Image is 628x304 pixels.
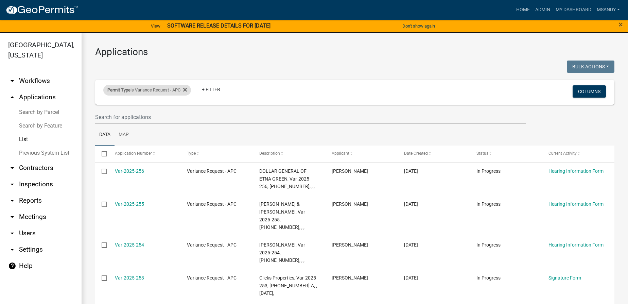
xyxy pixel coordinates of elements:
[476,168,501,174] span: In Progress
[8,213,16,221] i: arrow_drop_down
[167,22,271,29] strong: SOFTWARE RELEASE DETAILS FOR [DATE]
[533,3,553,16] a: Admin
[253,146,325,162] datatable-header-cell: Description
[95,146,108,162] datatable-header-cell: Select
[115,201,144,207] a: Var-2025-255
[618,20,623,29] span: ×
[594,3,623,16] a: msandy
[332,151,349,156] span: Applicant
[618,20,623,29] button: Close
[259,242,307,263] span: Amy Isenberg, Var-2025-254, 005-031-005, , ,
[115,151,152,156] span: Application Number
[476,242,501,248] span: In Progress
[404,168,418,174] span: 09/08/2025
[542,146,614,162] datatable-header-cell: Current Activity
[404,201,418,207] span: 08/27/2025
[476,201,501,207] span: In Progress
[259,201,307,230] span: JOSEPH HAMMONS & MARGARET SWANSON, Var-2025-255, 029-098-098, , ,
[8,77,16,85] i: arrow_drop_down
[95,46,614,58] h3: Applications
[548,201,604,207] a: Hearing Information Form
[187,275,237,281] span: Variance Request - APC
[187,201,237,207] span: Variance Request - APC
[259,151,280,156] span: Description
[8,164,16,172] i: arrow_drop_down
[332,201,368,207] span: Cheryl Spratt
[187,168,237,174] span: Variance Request - APC
[476,151,488,156] span: Status
[548,242,604,248] a: Hearing Information Form
[332,242,368,248] span: Amy Troyer
[187,151,196,156] span: Type
[196,83,226,96] a: + Filter
[115,275,144,281] a: Var-2025-253
[8,180,16,188] i: arrow_drop_down
[325,146,398,162] datatable-header-cell: Applicant
[8,229,16,237] i: arrow_drop_down
[95,124,115,146] a: Data
[553,3,594,16] a: My Dashboard
[8,246,16,254] i: arrow_drop_down
[148,20,163,32] a: View
[332,275,368,281] span: Amy Troyer
[259,168,315,189] span: DOLLAR GENERAL OF ETNA GREEN, Var-2025-256, 011-072-002, , ,
[548,168,604,174] a: Hearing Information Form
[108,146,180,162] datatable-header-cell: Application Number
[259,275,317,296] span: Clicks Properties, Var-2025-253, 008-019-219.A, , 09/18/2025,
[8,262,16,270] i: help
[476,275,501,281] span: In Progress
[400,20,438,32] button: Don't show again
[548,151,577,156] span: Current Activity
[115,124,133,146] a: Map
[103,85,191,96] div: is Variance Request - APC
[404,242,418,248] span: 08/26/2025
[95,110,526,124] input: Search for applications
[470,146,542,162] datatable-header-cell: Status
[332,168,368,174] span: Cheryl Spratt
[8,197,16,205] i: arrow_drop_down
[513,3,533,16] a: Home
[404,151,428,156] span: Date Created
[187,242,237,248] span: Variance Request - APC
[548,275,581,281] a: Signature Form
[115,168,144,174] a: Var-2025-256
[404,275,418,281] span: 08/26/2025
[567,61,614,73] button: Bulk Actions
[8,93,16,101] i: arrow_drop_up
[115,242,144,248] a: Var-2025-254
[398,146,470,162] datatable-header-cell: Date Created
[180,146,253,162] datatable-header-cell: Type
[107,87,130,92] span: Permit Type
[573,85,606,98] button: Columns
